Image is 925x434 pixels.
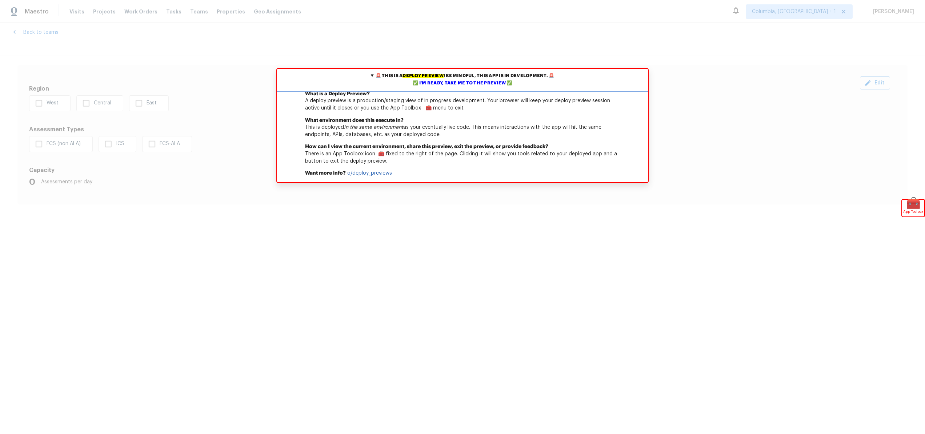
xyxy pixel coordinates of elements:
[94,100,111,105] span: Central
[344,125,403,130] em: in the same environment
[29,85,860,92] h4: Region
[147,100,157,105] span: East
[866,79,884,88] span: Edit
[254,8,301,15] span: Geo Assignments
[47,100,59,105] span: West
[93,8,116,15] span: Projects
[47,141,81,146] span: FCS (non ALA)
[305,91,370,96] b: What is a Deploy Preview?
[277,91,648,117] p: A deploy preview is a production/staging view of in progress development. Your browser will keep ...
[12,29,913,36] a: Back to teams
[305,144,548,149] b: How can I view the current environment, share this preview, exit the preview, or provide feedback?
[29,167,860,174] h4: Capacity
[752,8,836,15] span: Columbia, [GEOGRAPHIC_DATA] + 1
[166,9,181,14] span: Tasks
[124,8,157,15] span: Work Orders
[277,117,648,144] p: This is deployed as your eventually live code. This means interactions with the app will hit the ...
[41,178,92,186] span: Assessments per day
[870,8,914,15] span: [PERSON_NAME]
[160,141,180,146] span: FCS-ALA
[902,200,924,207] span: 🧰
[116,141,124,146] span: ICS
[29,126,860,133] h4: Assessment Types
[277,69,648,91] summary: 🚨 This is adeploy preview! Be mindful, this app is in development. 🚨✅ I'm ready, take me to the p...
[903,208,923,215] span: App Toolbox
[279,80,646,87] div: ✅ I'm ready, take me to the preview ✅
[277,143,648,170] p: There is an App Toolbox icon 🧰 fixed to the right of the page. Clicking it will show you tools re...
[190,8,208,15] span: Teams
[403,74,443,78] mark: deploy preview
[25,8,49,15] span: Maestro
[305,171,346,176] b: Want more info?
[29,177,35,187] h3: 0
[217,8,245,15] span: Properties
[860,76,890,90] button: Edit
[347,171,392,176] a: o/deploy_previews
[305,118,404,123] b: What environment does this execute in?
[69,8,84,15] span: Visits
[902,200,924,216] div: 🧰App Toolbox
